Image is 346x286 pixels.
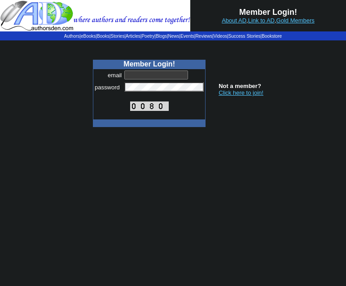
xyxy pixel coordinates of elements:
[262,34,282,39] a: Bookstore
[126,34,140,39] a: Articles
[239,8,297,17] b: Member Login!
[95,84,120,91] font: password
[141,34,154,39] a: Poetry
[108,72,122,79] font: email
[64,34,282,39] span: | | | | | | | | | | | |
[219,83,261,89] b: Not a member?
[123,60,175,68] b: Member Login!
[219,89,263,96] a: Click here to join!
[81,34,96,39] a: eBooks
[168,34,180,39] a: News
[110,34,124,39] a: Stories
[97,34,109,39] a: Books
[64,34,79,39] a: Authors
[276,17,315,24] a: Gold Members
[214,34,227,39] a: Videos
[222,17,315,24] font: , ,
[248,17,275,24] a: Link to AD
[156,34,167,39] a: Blogs
[180,34,194,39] a: Events
[228,34,261,39] a: Success Stories
[130,101,169,111] img: This Is CAPTCHA Image
[222,17,246,24] a: About AD
[195,34,212,39] a: Reviews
